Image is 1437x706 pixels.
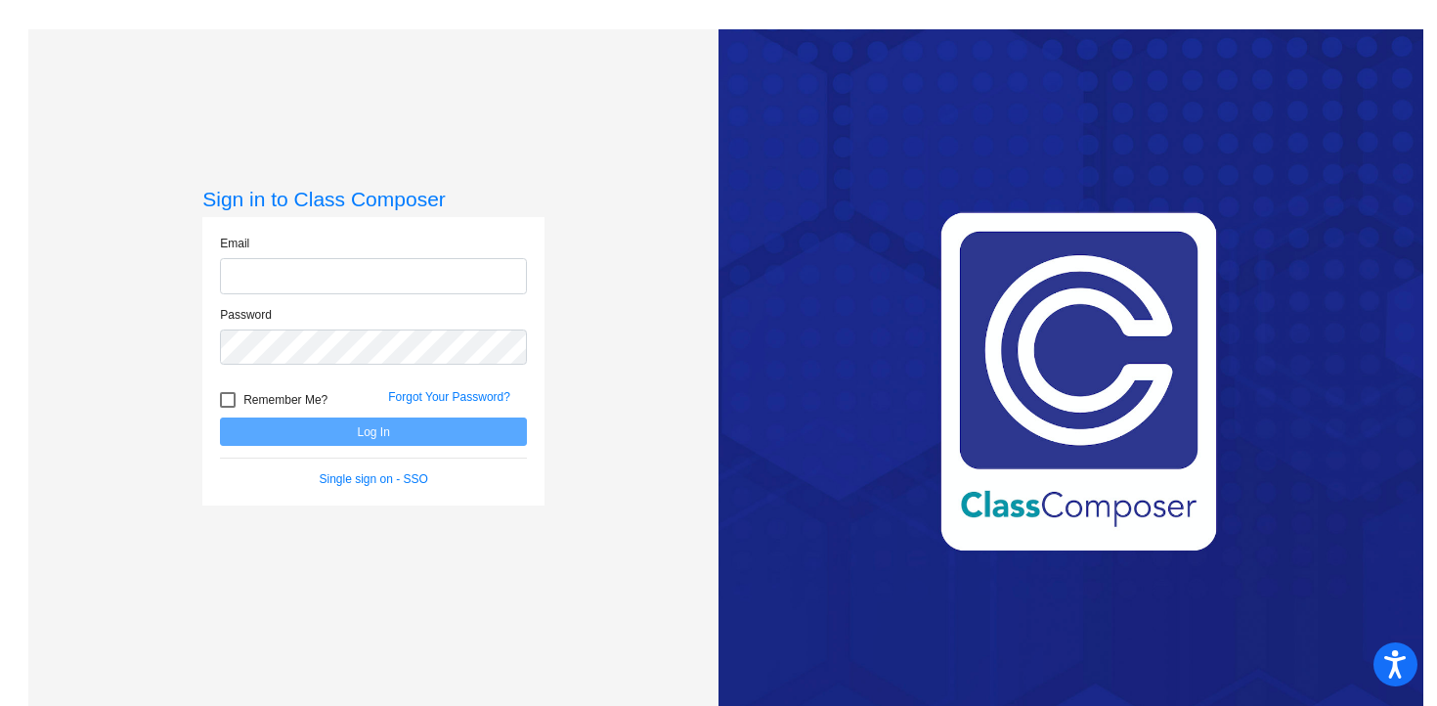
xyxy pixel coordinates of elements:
[220,306,272,324] label: Password
[220,418,527,446] button: Log In
[202,187,544,211] h3: Sign in to Class Composer
[320,472,428,486] a: Single sign on - SSO
[243,388,327,412] span: Remember Me?
[220,235,249,252] label: Email
[388,390,510,404] a: Forgot Your Password?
